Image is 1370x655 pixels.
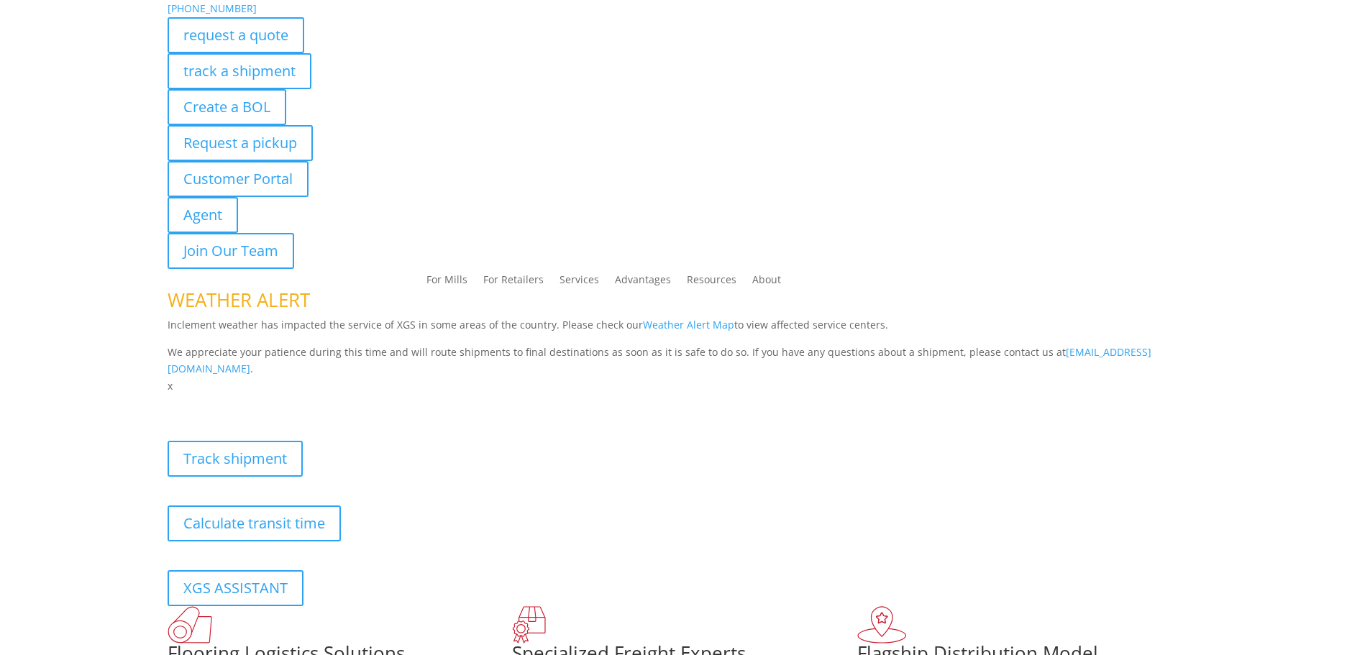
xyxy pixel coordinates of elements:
a: Resources [687,275,736,290]
img: xgs-icon-total-supply-chain-intelligence-red [168,606,212,643]
a: Weather Alert Map [643,318,734,331]
span: WEATHER ALERT [168,287,310,313]
a: XGS ASSISTANT [168,570,303,606]
a: Join Our Team [168,233,294,269]
a: Calculate transit time [168,505,341,541]
b: Visibility, transparency, and control for your entire supply chain. [168,397,488,411]
a: For Mills [426,275,467,290]
a: Create a BOL [168,89,286,125]
p: Inclement weather has impacted the service of XGS in some areas of the country. Please check our ... [168,316,1203,344]
a: request a quote [168,17,304,53]
a: track a shipment [168,53,311,89]
p: x [168,377,1203,395]
a: Agent [168,197,238,233]
a: Services [560,275,599,290]
p: We appreciate your patience during this time and will route shipments to final destinations as so... [168,344,1203,378]
a: Track shipment [168,441,303,477]
img: xgs-icon-flagship-distribution-model-red [857,606,907,643]
a: Request a pickup [168,125,313,161]
a: For Retailers [483,275,544,290]
a: Advantages [615,275,671,290]
a: Customer Portal [168,161,309,197]
a: About [752,275,781,290]
img: xgs-icon-focused-on-flooring-red [512,606,546,643]
a: [PHONE_NUMBER] [168,1,257,15]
